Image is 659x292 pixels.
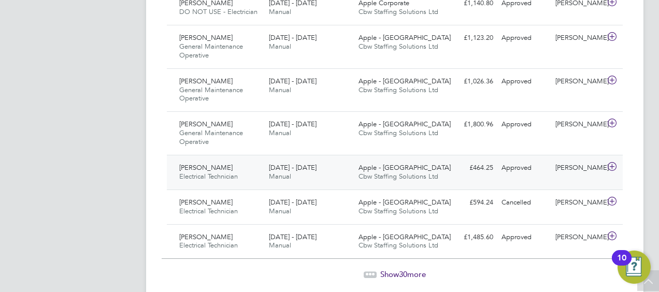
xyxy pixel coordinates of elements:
[179,232,233,241] span: [PERSON_NAME]
[497,194,551,211] div: Cancelled
[269,77,317,85] span: [DATE] - [DATE]
[359,7,438,16] span: Cbw Staffing Solutions Ltd
[551,116,605,133] div: [PERSON_NAME]
[551,159,605,177] div: [PERSON_NAME]
[269,7,291,16] span: Manual
[443,194,497,211] div: £594.24
[359,128,438,137] span: Cbw Staffing Solutions Ltd
[380,269,426,279] span: Show more
[443,159,497,177] div: £464.25
[179,241,238,250] span: Electrical Technician
[359,42,438,51] span: Cbw Staffing Solutions Ltd
[269,198,317,207] span: [DATE] - [DATE]
[551,73,605,90] div: [PERSON_NAME]
[497,116,551,133] div: Approved
[179,172,238,181] span: Electrical Technician
[443,73,497,90] div: £1,026.36
[359,241,438,250] span: Cbw Staffing Solutions Ltd
[497,229,551,246] div: Approved
[179,85,243,103] span: General Maintenance Operative
[359,85,438,94] span: Cbw Staffing Solutions Ltd
[269,128,291,137] span: Manual
[359,172,438,181] span: Cbw Staffing Solutions Ltd
[551,194,605,211] div: [PERSON_NAME]
[269,172,291,181] span: Manual
[269,42,291,51] span: Manual
[269,33,317,42] span: [DATE] - [DATE]
[359,198,451,207] span: Apple - [GEOGRAPHIC_DATA]
[179,120,233,128] span: [PERSON_NAME]
[443,116,497,133] div: £1,800.96
[497,159,551,177] div: Approved
[269,163,317,172] span: [DATE] - [DATE]
[269,207,291,215] span: Manual
[269,241,291,250] span: Manual
[179,33,233,42] span: [PERSON_NAME]
[359,163,451,172] span: Apple - [GEOGRAPHIC_DATA]
[179,128,243,146] span: General Maintenance Operative
[179,207,238,215] span: Electrical Technician
[179,163,233,172] span: [PERSON_NAME]
[179,198,233,207] span: [PERSON_NAME]
[443,229,497,246] div: £1,485.60
[618,251,651,284] button: Open Resource Center, 10 new notifications
[269,232,317,241] span: [DATE] - [DATE]
[497,73,551,90] div: Approved
[443,30,497,47] div: £1,123.20
[497,30,551,47] div: Approved
[179,7,257,16] span: DO NOT USE - Electrician
[551,30,605,47] div: [PERSON_NAME]
[359,33,451,42] span: Apple - [GEOGRAPHIC_DATA]
[269,85,291,94] span: Manual
[551,229,605,246] div: [PERSON_NAME]
[179,42,243,60] span: General Maintenance Operative
[359,232,451,241] span: Apple - [GEOGRAPHIC_DATA]
[359,207,438,215] span: Cbw Staffing Solutions Ltd
[179,77,233,85] span: [PERSON_NAME]
[269,120,317,128] span: [DATE] - [DATE]
[399,269,407,279] span: 30
[359,77,451,85] span: Apple - [GEOGRAPHIC_DATA]
[359,120,451,128] span: Apple - [GEOGRAPHIC_DATA]
[617,258,626,271] div: 10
